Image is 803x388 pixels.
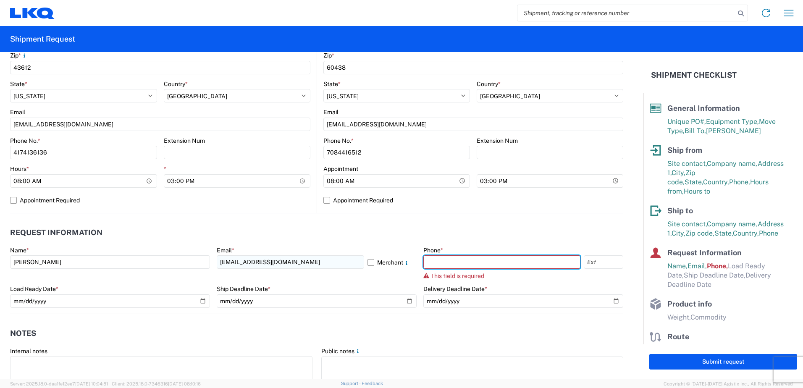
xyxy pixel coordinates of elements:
[714,229,733,237] span: State,
[706,127,761,135] span: [PERSON_NAME]
[10,137,40,144] label: Phone No.
[707,262,728,270] span: Phone,
[168,381,201,386] span: [DATE] 08:10:16
[685,178,703,186] span: State,
[164,80,188,88] label: Country
[672,169,685,177] span: City,
[684,187,710,195] span: Hours to
[685,229,714,237] span: Zip code,
[323,80,341,88] label: State
[649,354,797,370] button: Submit request
[10,228,102,237] h2: Request Information
[321,347,361,355] label: Public notes
[341,381,362,386] a: Support
[10,108,25,116] label: Email
[323,165,358,173] label: Appointment
[164,137,205,144] label: Extension Num
[667,160,707,168] span: Site contact,
[685,127,706,135] span: Bill To,
[323,137,354,144] label: Phone No.
[10,52,28,59] label: Zip
[423,285,487,293] label: Delivery Deadline Date
[477,137,518,144] label: Extension Num
[10,347,47,355] label: Internal notes
[667,262,688,270] span: Name,
[217,246,234,254] label: Email
[10,381,108,386] span: Server: 2025.18.0-daa1fe12ee7
[10,80,27,88] label: State
[323,108,339,116] label: Email
[688,262,707,270] span: Email,
[667,248,742,257] span: Request Information
[431,273,484,279] span: This field is required
[703,178,729,186] span: Country,
[667,332,689,341] span: Route
[323,52,334,59] label: Zip
[664,380,793,388] span: Copyright © [DATE]-[DATE] Agistix Inc., All Rights Reserved
[667,146,702,155] span: Ship from
[651,70,737,80] h2: Shipment Checklist
[10,285,58,293] label: Load Ready Date
[667,118,706,126] span: Unique PO#,
[684,271,745,279] span: Ship Deadline Date,
[10,329,36,338] h2: Notes
[362,381,383,386] a: Feedback
[733,229,759,237] span: Country,
[10,246,29,254] label: Name
[75,381,108,386] span: [DATE] 10:04:51
[667,299,712,308] span: Product info
[584,255,623,269] input: Ext
[477,80,501,88] label: Country
[707,160,758,168] span: Company name,
[10,34,75,44] h2: Shipment Request
[667,220,707,228] span: Site contact,
[423,246,443,254] label: Phone
[672,229,685,237] span: City,
[667,104,740,113] span: General Information
[10,165,29,173] label: Hours
[667,206,693,215] span: Ship to
[707,220,758,228] span: Company name,
[112,381,201,386] span: Client: 2025.18.0-7346316
[10,194,310,207] label: Appointment Required
[759,229,778,237] span: Phone
[690,313,727,321] span: Commodity
[323,194,623,207] label: Appointment Required
[217,285,270,293] label: Ship Deadline Date
[729,178,750,186] span: Phone,
[706,118,759,126] span: Equipment Type,
[367,255,417,269] label: Merchant
[667,313,690,321] span: Weight,
[517,5,735,21] input: Shipment, tracking or reference number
